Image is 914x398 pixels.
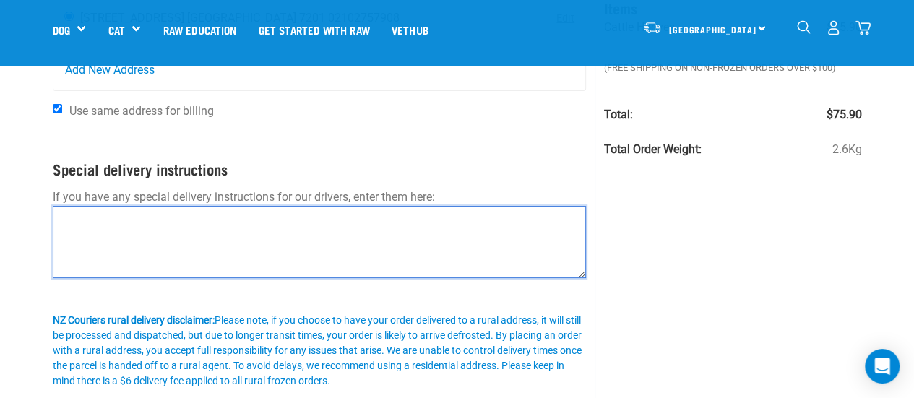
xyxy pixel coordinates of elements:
[826,106,861,124] span: $75.90
[248,1,381,59] a: Get started with Raw
[797,20,811,34] img: home-icon-1@2x.png
[669,27,756,32] span: [GEOGRAPHIC_DATA]
[604,108,633,121] strong: Total:
[642,21,662,34] img: van-moving.png
[152,1,247,59] a: Raw Education
[865,349,900,384] div: Open Intercom Messenger
[53,160,587,177] h4: Special delivery instructions
[53,189,587,206] p: If you have any special delivery instructions for our drivers, enter them here:
[832,141,861,158] span: 2.6Kg
[381,1,439,59] a: Vethub
[53,314,215,326] b: NZ Couriers rural delivery disclaimer:
[53,50,586,90] a: Add New Address
[108,22,124,38] a: Cat
[855,20,871,35] img: home-icon@2x.png
[53,22,70,38] a: Dog
[826,20,841,35] img: user.png
[53,104,62,113] input: Use same address for billing
[69,104,214,118] span: Use same address for billing
[65,61,155,79] span: Add New Address
[604,142,702,156] strong: Total Order Weight:
[53,313,587,389] div: Please note, if you choose to have your order delivered to a rural address, it will still be proc...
